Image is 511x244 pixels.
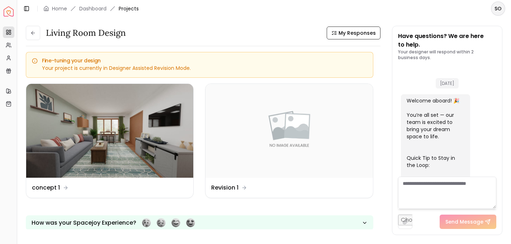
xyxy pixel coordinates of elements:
[52,5,67,12] a: Home
[119,5,139,12] span: Projects
[26,83,194,198] a: concept 1concept 1
[492,2,505,15] span: SO
[32,58,367,63] h5: Fine-tuning your design
[43,5,139,12] nav: breadcrumb
[4,6,14,16] a: Spacejoy
[26,215,373,230] button: How was your Spacejoy Experience?Feeling terribleFeeling badFeeling goodFeeling awesome
[46,27,126,39] h3: Living Room design
[32,183,60,192] dd: concept 1
[26,84,193,178] img: concept 1
[398,49,496,61] p: Your designer will respond within 2 business days.
[436,78,459,88] span: [DATE]
[32,219,136,227] p: How was your Spacejoy Experience?
[32,64,367,72] div: Your project is currently in Designer Assisted Revision Mode.
[339,29,376,37] span: My Responses
[491,1,505,16] button: SO
[79,5,107,12] a: Dashboard
[211,183,238,192] dd: Revision 1
[205,84,373,178] img: Revision 1
[398,32,496,49] p: Have questions? We are here to help.
[4,6,14,16] img: Spacejoy Logo
[327,27,380,39] button: My Responses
